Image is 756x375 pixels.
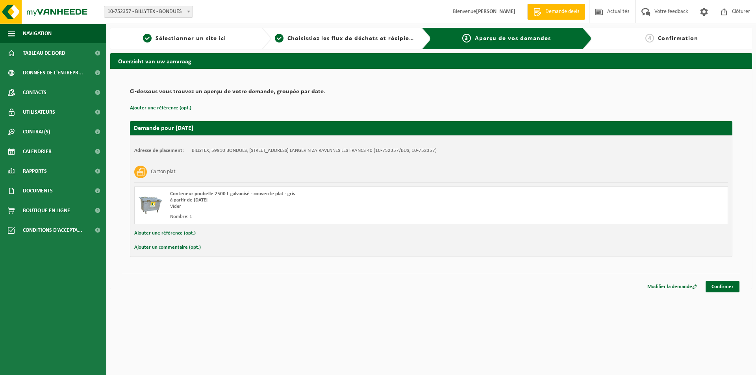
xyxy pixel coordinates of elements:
span: Utilisateurs [23,102,55,122]
strong: à partir de [DATE] [170,198,208,203]
span: Conditions d'accepta... [23,220,82,240]
span: 1 [143,34,152,42]
a: 2Choisissiez les flux de déchets et récipients [275,34,416,43]
h2: Ci-dessous vous trouvez un aperçu de votre demande, groupée par date. [130,89,732,99]
span: Navigation [23,24,52,43]
strong: Demande pour [DATE] [134,125,193,131]
span: 3 [462,34,471,42]
span: Contrat(s) [23,122,50,142]
strong: Adresse de placement: [134,148,184,153]
strong: [PERSON_NAME] [476,9,515,15]
span: Demande devis [543,8,581,16]
button: Ajouter une référence (opt.) [130,103,191,113]
span: Documents [23,181,53,201]
div: Vider [170,203,463,210]
a: 1Sélectionner un site ici [114,34,255,43]
span: 10-752357 - BILLYTEX - BONDUES [104,6,193,17]
span: Aperçu de vos demandes [475,35,551,42]
span: Rapports [23,161,47,181]
td: BILLYTEX, 59910 BONDUES, [STREET_ADDRESS] LANGEVIN ZA RAVENNES LES FRANCS 40 (10-752357/BUS, 10-7... [192,148,437,154]
span: Sélectionner un site ici [156,35,226,42]
span: Contacts [23,83,46,102]
span: 4 [645,34,654,42]
span: Tableau de bord [23,43,65,63]
h2: Overzicht van uw aanvraag [110,53,752,68]
span: 2 [275,34,283,42]
a: Modifier la demande [641,281,703,292]
button: Ajouter un commentaire (opt.) [134,242,201,253]
span: Conteneur poubelle 2500 L galvanisé - couvercle plat - gris [170,191,295,196]
div: Nombre: 1 [170,214,463,220]
a: Confirmer [706,281,739,292]
span: Choisissiez les flux de déchets et récipients [287,35,419,42]
a: Demande devis [527,4,585,20]
span: Calendrier [23,142,52,161]
h3: Carton plat [151,166,176,178]
span: Données de l'entrepr... [23,63,83,83]
button: Ajouter une référence (opt.) [134,228,196,238]
img: WB-2500-GAL-GY-01.png [139,191,162,214]
span: Boutique en ligne [23,201,70,220]
span: Confirmation [658,35,698,42]
span: 10-752357 - BILLYTEX - BONDUES [104,6,193,18]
